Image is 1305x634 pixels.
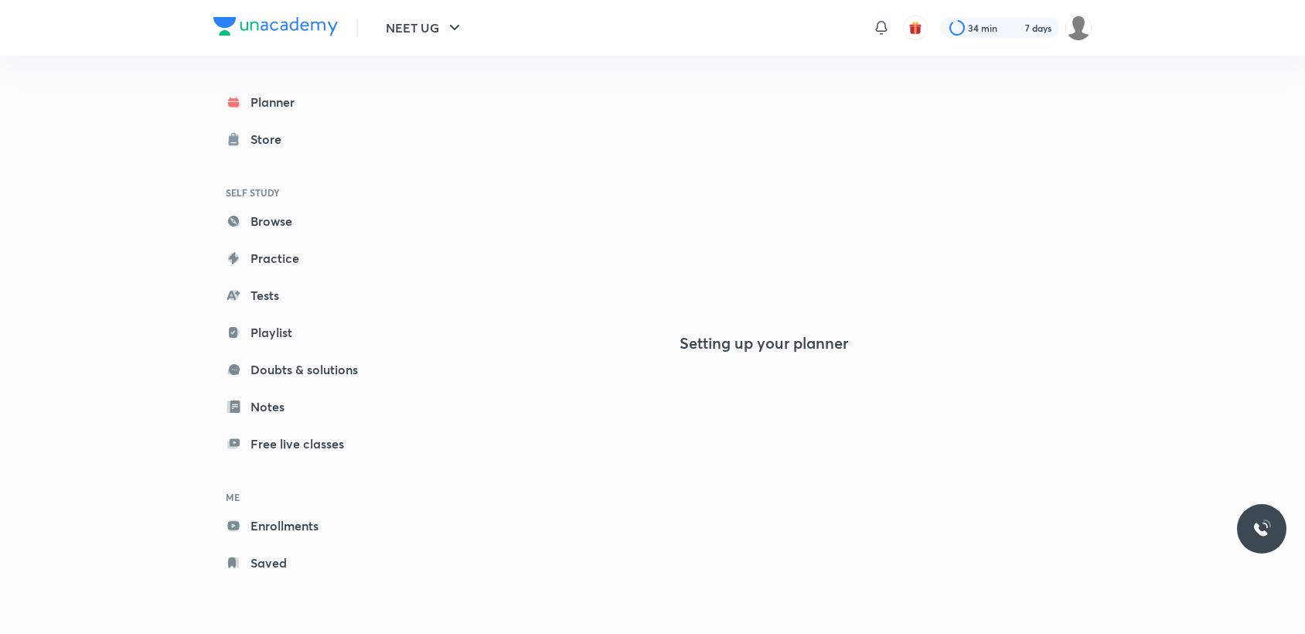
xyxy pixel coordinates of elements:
h6: SELF STUDY [213,179,393,206]
h6: ME [213,484,393,510]
a: Notes [213,391,393,422]
a: Playlist [213,317,393,348]
a: Saved [213,547,393,578]
h4: Setting up your planner [680,334,848,353]
img: avatar [908,21,922,35]
a: Company Logo [213,17,338,39]
button: NEET UG [377,12,473,43]
button: avatar [903,15,928,40]
a: Tests [213,280,393,311]
a: Doubts & solutions [213,354,393,385]
a: Enrollments [213,510,393,541]
div: Store [250,130,291,148]
img: Company Logo [213,17,338,36]
img: ttu [1252,520,1271,538]
img: Payal [1065,15,1092,41]
a: Planner [213,87,393,118]
a: Free live classes [213,428,393,459]
img: streak [1007,20,1022,36]
a: Store [213,124,393,155]
a: Browse [213,206,393,237]
a: Practice [213,243,393,274]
